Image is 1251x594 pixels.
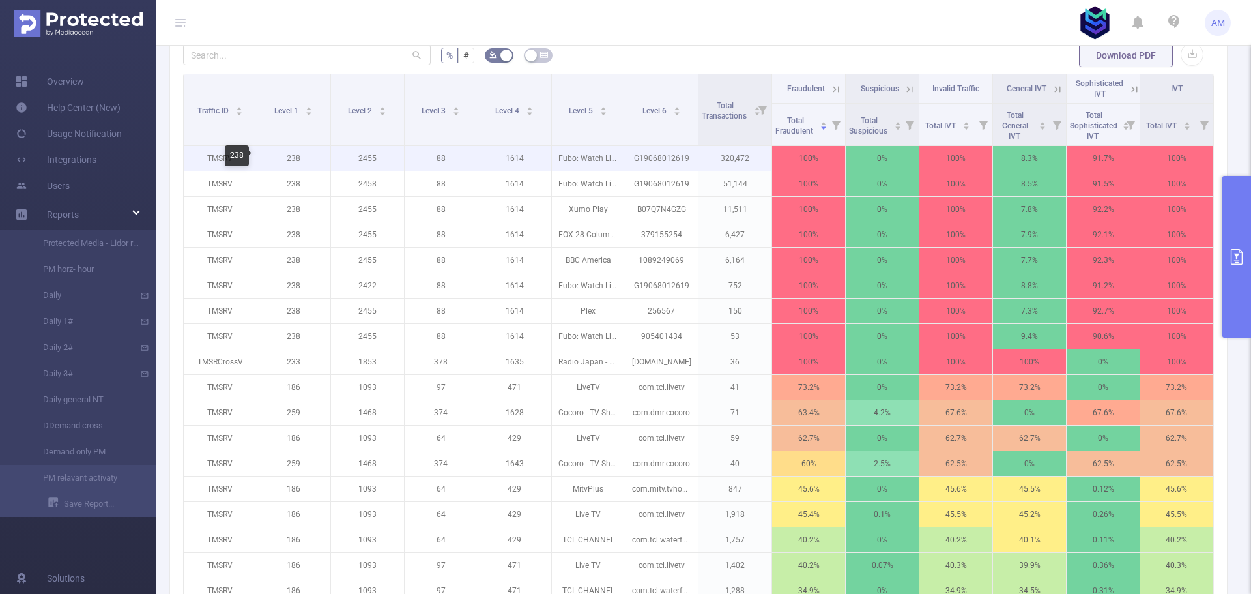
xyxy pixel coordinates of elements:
[478,248,551,273] p: 1614
[225,145,249,166] div: 238
[452,105,460,113] div: Sort
[552,299,625,323] p: Plex
[846,502,919,527] p: 0.1%
[775,116,815,136] span: Total Fraudulent
[1171,84,1183,93] span: IVT
[820,120,827,124] i: icon: caret-up
[235,105,242,109] i: icon: caret-up
[1002,111,1028,141] span: Total General IVT
[331,400,404,425] p: 1468
[625,451,698,476] p: com.dmr.cocoro
[1195,104,1213,145] i: Filter menu
[197,106,231,115] span: Traffic ID
[1067,451,1140,476] p: 62.5%
[478,273,551,298] p: 1614
[552,171,625,196] p: Fubo: Watch Live TV
[846,400,919,425] p: 4.2%
[331,375,404,400] p: 1093
[993,299,1066,323] p: 7.3%
[26,308,141,334] a: Daily 1#
[698,426,771,451] p: 59
[1067,273,1140,298] p: 91.2%
[257,477,330,501] p: 186
[698,375,771,400] p: 41
[1140,146,1213,171] p: 100%
[257,222,330,247] p: 238
[919,451,992,476] p: 62.5%
[306,110,313,114] i: icon: caret-down
[1039,125,1046,128] i: icon: caret-down
[993,222,1066,247] p: 7.9%
[331,502,404,527] p: 1093
[974,104,992,145] i: Filter menu
[26,256,141,282] a: PM horz- hour
[331,451,404,476] p: 1468
[1067,222,1140,247] p: 92.1%
[772,375,845,400] p: 73.2%
[1076,79,1123,98] span: Sophisticated IVT
[919,299,992,323] p: 100%
[257,375,330,400] p: 186
[257,197,330,222] p: 238
[331,477,404,501] p: 1093
[184,197,257,222] p: TMSRV
[846,146,919,171] p: 0%
[787,84,825,93] span: Fraudulent
[698,146,771,171] p: 320,472
[348,106,374,115] span: Level 2
[1140,222,1213,247] p: 100%
[1079,44,1173,67] button: Download PDF
[1140,349,1213,374] p: 100%
[919,248,992,273] p: 100%
[993,349,1066,374] p: 100%
[26,413,141,439] a: DDemand cross
[405,324,478,349] p: 88
[184,299,257,323] p: TMSRV
[1121,104,1140,145] i: Filter menu
[919,375,992,400] p: 73.2%
[453,110,460,114] i: icon: caret-down
[331,197,404,222] p: 2455
[1067,197,1140,222] p: 92.2%
[993,451,1066,476] p: 0%
[257,502,330,527] p: 186
[772,222,845,247] p: 100%
[235,110,242,114] i: icon: caret-down
[846,248,919,273] p: 0%
[478,197,551,222] p: 1614
[184,248,257,273] p: TMSRV
[673,105,680,109] i: icon: caret-up
[552,222,625,247] p: FOX 28 Columbus
[993,426,1066,451] p: 62.7%
[625,426,698,451] p: com.tcl.livetv
[478,349,551,374] p: 1635
[1183,120,1191,128] div: Sort
[184,222,257,247] p: TMSRV
[26,282,141,308] a: Daily
[625,273,698,298] p: G19068012619
[772,477,845,501] p: 45.6%
[405,375,478,400] p: 97
[919,222,992,247] p: 100%
[257,248,330,273] p: 238
[184,349,257,374] p: TMSRCrossV
[478,477,551,501] p: 429
[919,400,992,425] p: 67.6%
[379,105,386,113] div: Sort
[895,120,902,124] i: icon: caret-up
[1039,120,1046,128] div: Sort
[1067,400,1140,425] p: 67.6%
[993,375,1066,400] p: 73.2%
[772,451,845,476] p: 60%
[489,51,497,59] i: icon: bg-colors
[478,299,551,323] p: 1614
[184,171,257,196] p: TMSRV
[331,324,404,349] p: 2455
[698,222,771,247] p: 6,427
[47,565,85,591] span: Solutions
[478,400,551,425] p: 1628
[698,299,771,323] p: 150
[698,502,771,527] p: 1,918
[993,477,1066,501] p: 45.5%
[47,209,79,220] span: Reports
